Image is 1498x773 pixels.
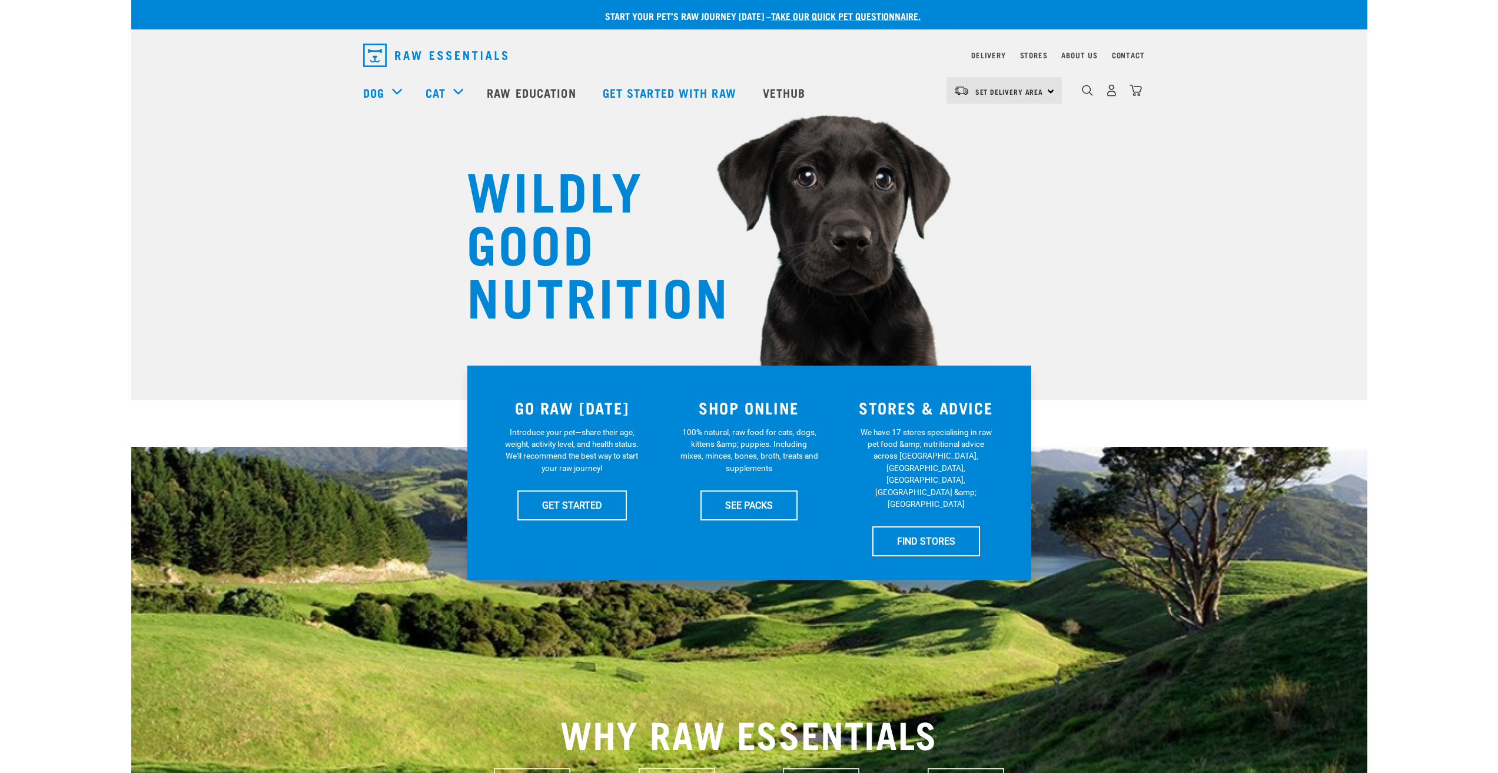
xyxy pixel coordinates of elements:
[363,44,507,67] img: Raw Essentials Logo
[475,69,590,116] a: Raw Education
[700,490,798,520] a: SEE PACKS
[1082,85,1093,96] img: home-icon-1@2x.png
[503,426,641,475] p: Introduce your pet—share their age, weight, activity level, and health status. We'll recommend th...
[857,426,995,510] p: We have 17 stores specialising in raw pet food &amp; nutritional advice across [GEOGRAPHIC_DATA],...
[354,39,1145,72] nav: dropdown navigation
[363,84,384,101] a: Dog
[975,89,1044,94] span: Set Delivery Area
[140,9,1376,23] p: Start your pet’s raw journey [DATE] –
[1061,53,1097,57] a: About Us
[680,426,818,475] p: 100% natural, raw food for cats, dogs, kittens &amp; puppies. Including mixes, minces, bones, bro...
[667,399,831,417] h3: SHOP ONLINE
[591,69,751,116] a: Get started with Raw
[1130,84,1142,97] img: home-icon@2x.png
[491,399,654,417] h3: GO RAW [DATE]
[1105,84,1118,97] img: user.png
[1112,53,1145,57] a: Contact
[131,69,1367,116] nav: dropdown navigation
[426,84,446,101] a: Cat
[363,712,1135,754] h2: WHY RAW ESSENTIALS
[1020,53,1048,57] a: Stores
[771,13,921,18] a: take our quick pet questionnaire.
[517,490,627,520] a: GET STARTED
[845,399,1008,417] h3: STORES & ADVICE
[467,162,702,321] h1: WILDLY GOOD NUTRITION
[872,526,980,556] a: FIND STORES
[954,85,969,96] img: van-moving.png
[971,53,1005,57] a: Delivery
[751,69,821,116] a: Vethub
